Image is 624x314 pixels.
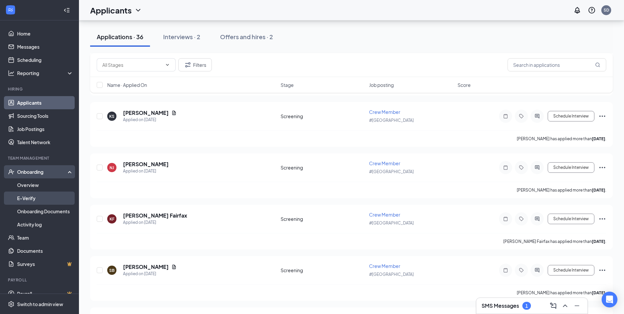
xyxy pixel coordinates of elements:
[17,27,73,40] a: Home
[560,301,570,311] button: ChevronUp
[123,168,169,174] div: Applied on [DATE]
[220,33,273,41] div: Offers and hires · 2
[482,302,519,309] h3: SMS Messages
[548,301,559,311] button: ComposeMessage
[102,61,162,68] input: All Stages
[17,287,73,300] a: PayrollCrown
[598,266,606,274] svg: Ellipses
[123,271,177,277] div: Applied on [DATE]
[592,188,605,193] b: [DATE]
[281,267,365,274] div: Screening
[7,7,14,13] svg: WorkstreamLogo
[592,136,605,141] b: [DATE]
[17,178,73,192] a: Overview
[17,218,73,231] a: Activity log
[595,62,600,67] svg: MagnifyingGlass
[123,109,169,117] h5: [PERSON_NAME]
[602,292,617,307] div: Open Intercom Messenger
[17,40,73,53] a: Messages
[184,61,192,69] svg: Filter
[598,164,606,171] svg: Ellipses
[592,239,605,244] b: [DATE]
[17,301,63,307] div: Switch to admin view
[17,109,73,122] a: Sourcing Tools
[17,192,73,205] a: E-Verify
[123,212,187,219] h5: [PERSON_NAME] Fairfax
[588,6,596,14] svg: QuestionInfo
[517,165,525,170] svg: Tag
[17,205,73,218] a: Onboarding Documents
[517,216,525,222] svg: Tag
[8,169,14,175] svg: UserCheck
[163,33,200,41] div: Interviews · 2
[592,290,605,295] b: [DATE]
[17,70,74,76] div: Reporting
[17,136,73,149] a: Talent Network
[17,96,73,109] a: Applicants
[281,82,294,88] span: Stage
[549,302,557,310] svg: ComposeMessage
[572,301,582,311] button: Minimize
[17,244,73,257] a: Documents
[110,165,114,170] div: NJ
[123,219,187,226] div: Applied on [DATE]
[525,303,528,309] div: 1
[502,165,510,170] svg: Note
[548,111,594,121] button: Schedule Interview
[533,268,541,273] svg: ActiveChat
[109,114,114,119] div: KS
[17,231,73,244] a: Team
[90,5,132,16] h1: Applicants
[502,216,510,222] svg: Note
[502,114,510,119] svg: Note
[110,216,114,222] div: KF
[598,215,606,223] svg: Ellipses
[369,169,414,174] span: #[GEOGRAPHIC_DATA]
[369,109,400,115] span: Crew Member
[369,160,400,166] span: Crew Member
[165,62,170,67] svg: ChevronDown
[517,290,606,296] p: [PERSON_NAME] has applied more than .
[8,70,14,76] svg: Analysis
[533,216,541,222] svg: ActiveChat
[123,117,177,123] div: Applied on [DATE]
[369,263,400,269] span: Crew Member
[171,264,177,270] svg: Document
[17,53,73,66] a: Scheduling
[548,214,594,224] button: Schedule Interview
[369,221,414,225] span: #[GEOGRAPHIC_DATA]
[17,122,73,136] a: Job Postings
[63,7,70,13] svg: Collapse
[533,114,541,119] svg: ActiveChat
[281,113,365,119] div: Screening
[134,6,142,14] svg: ChevronDown
[97,33,143,41] div: Applications · 36
[503,239,606,244] p: [PERSON_NAME] Fairfax has applied more than .
[8,155,72,161] div: Team Management
[8,277,72,283] div: Payroll
[17,257,73,271] a: SurveysCrown
[561,302,569,310] svg: ChevronUp
[107,82,147,88] span: Name · Applied On
[517,136,606,142] p: [PERSON_NAME] has applied more than .
[123,161,169,168] h5: [PERSON_NAME]
[369,212,400,218] span: Crew Member
[8,86,72,92] div: Hiring
[517,114,525,119] svg: Tag
[17,169,68,175] div: Onboarding
[171,110,177,116] svg: Document
[281,164,365,171] div: Screening
[548,265,594,275] button: Schedule Interview
[458,82,471,88] span: Score
[369,118,414,123] span: #[GEOGRAPHIC_DATA]
[548,162,594,173] button: Schedule Interview
[517,268,525,273] svg: Tag
[508,58,606,71] input: Search in applications
[281,216,365,222] div: Screening
[178,58,212,71] button: Filter Filters
[573,6,581,14] svg: Notifications
[517,187,606,193] p: [PERSON_NAME] has applied more than .
[502,268,510,273] svg: Note
[109,268,114,273] div: SB
[123,263,169,271] h5: [PERSON_NAME]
